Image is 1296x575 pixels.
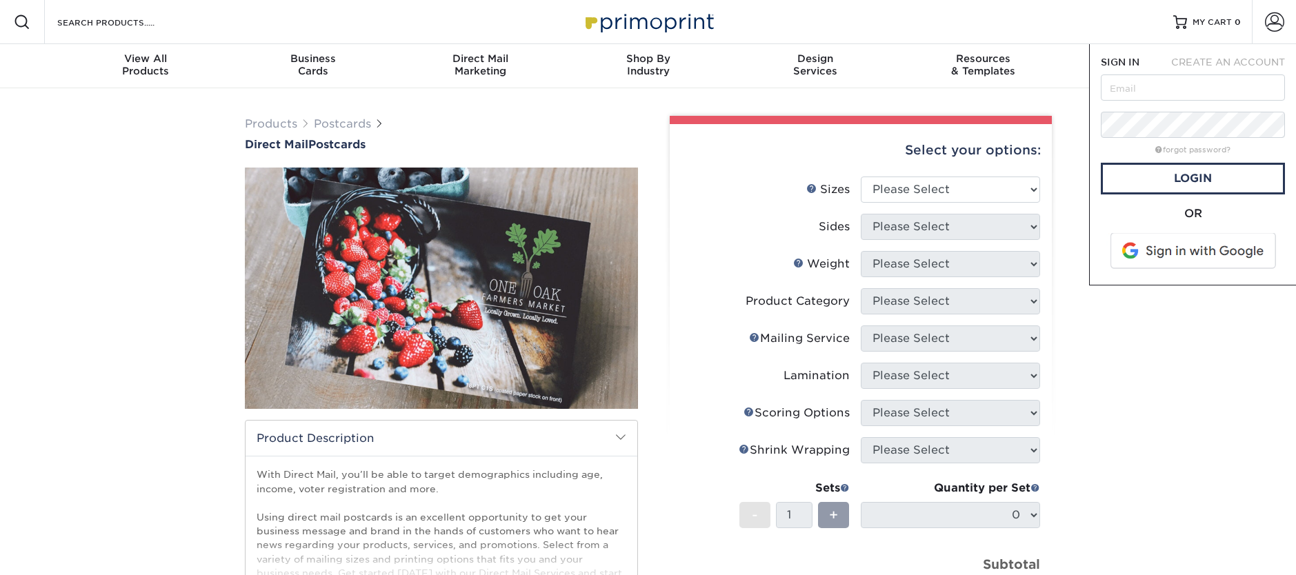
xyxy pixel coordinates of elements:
a: Login [1101,163,1285,194]
span: Business [229,52,397,65]
a: Contact& Support [1067,44,1235,88]
span: View All [62,52,230,65]
input: SEARCH PRODUCTS..... [56,14,190,30]
a: Postcards [314,117,371,130]
div: Sides [819,219,850,235]
div: Marketing [397,52,564,77]
strong: Subtotal [983,556,1040,572]
span: MY CART [1193,17,1232,28]
a: Products [245,117,297,130]
div: OR [1101,205,1285,222]
a: Direct MailMarketing [397,44,564,88]
span: Resources [899,52,1067,65]
span: Direct Mail [397,52,564,65]
div: Sets [739,480,850,496]
div: Shrink Wrapping [739,442,850,458]
span: CREATE AN ACCOUNT [1171,57,1285,68]
a: Shop ByIndustry [564,44,732,88]
h1: Postcards [245,138,638,151]
span: SIGN IN [1101,57,1139,68]
span: Contact [1067,52,1235,65]
a: DesignServices [732,44,899,88]
h2: Product Description [246,421,637,456]
a: Direct MailPostcards [245,138,638,151]
div: Services [732,52,899,77]
span: + [829,505,838,525]
span: Design [732,52,899,65]
span: Shop By [564,52,732,65]
span: - [752,505,758,525]
div: Sizes [806,181,850,198]
span: Direct Mail [245,138,308,151]
div: Select your options: [681,124,1041,176]
div: & Support [1067,52,1235,77]
div: Cards [229,52,397,77]
div: Product Category [746,293,850,310]
input: Email [1101,74,1285,101]
div: Products [62,52,230,77]
a: Resources& Templates [899,44,1067,88]
img: Primoprint [579,7,717,37]
a: BusinessCards [229,44,397,88]
a: forgot password? [1155,145,1230,154]
div: Industry [564,52,732,77]
div: & Templates [899,52,1067,77]
div: Lamination [784,367,850,384]
div: Weight [793,256,850,272]
span: 0 [1235,17,1241,27]
div: Quantity per Set [861,480,1040,496]
div: Scoring Options [744,405,850,421]
img: Direct Mail 01 [245,152,638,424]
a: View AllProducts [62,44,230,88]
div: Mailing Service [749,330,850,347]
